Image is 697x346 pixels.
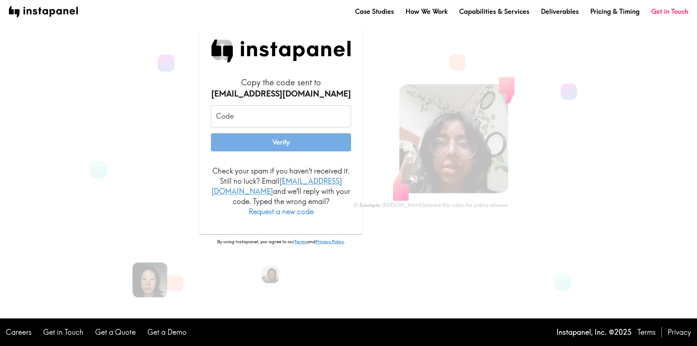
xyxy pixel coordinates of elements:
a: Get in Touch [651,7,688,16]
input: xxx_xxx_xxx [211,105,351,128]
a: Careers [6,327,32,337]
b: Example [359,202,380,208]
button: Request a new code [249,207,314,217]
a: How We Work [405,7,448,16]
a: Get a Quote [95,327,136,337]
a: Deliverables [541,7,579,16]
a: Terms [637,327,656,337]
h6: Copy the code sent to [211,77,351,99]
div: - [PERSON_NAME] shared this video for public release. [353,202,508,208]
a: Terms [294,239,307,244]
a: Privacy Policy [315,239,343,244]
img: Rennie [133,262,167,297]
img: instapanel [9,6,78,17]
a: [EMAIL_ADDRESS][DOMAIN_NAME] [212,176,342,196]
img: Instapanel [211,40,351,62]
button: Verify [211,133,351,151]
a: Privacy [668,327,691,337]
div: [EMAIL_ADDRESS][DOMAIN_NAME] [211,88,351,99]
a: Get a Demo [147,327,187,337]
img: Aileen [262,266,279,283]
a: Capabilities & Services [459,7,529,16]
a: Get in Touch [43,327,83,337]
p: By using Instapanel, you agree to our and . [199,239,363,245]
a: Case Studies [355,7,394,16]
p: Check your spam if you haven't received it. Still no luck? Email and we'll reply with your code. ... [211,166,351,217]
p: Instapanel, Inc. © 2025 [557,327,632,337]
a: Pricing & Timing [590,7,640,16]
button: Sound is off [406,171,421,187]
